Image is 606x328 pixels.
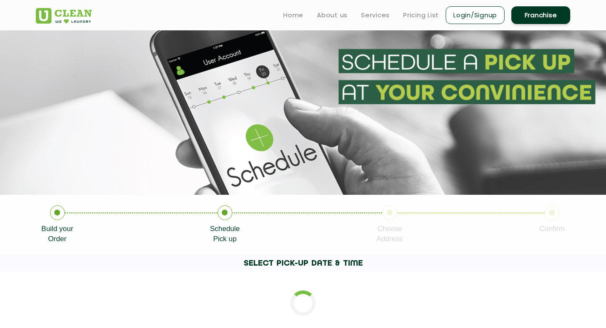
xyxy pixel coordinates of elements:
[61,255,545,272] h1: SELECT PICK-UP DATE & TIME
[36,8,92,24] img: UClean Laundry and Dry Cleaning
[377,224,403,244] p: Choose Address
[283,10,303,20] a: Home
[317,10,348,20] a: About us
[446,6,505,24] a: Login/Signup
[361,10,390,20] a: Services
[210,224,240,244] p: Schedule Pick up
[403,10,439,20] a: Pricing List
[540,224,565,234] p: Confirm
[511,6,570,24] a: Franchise
[41,224,73,244] p: Build your Order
